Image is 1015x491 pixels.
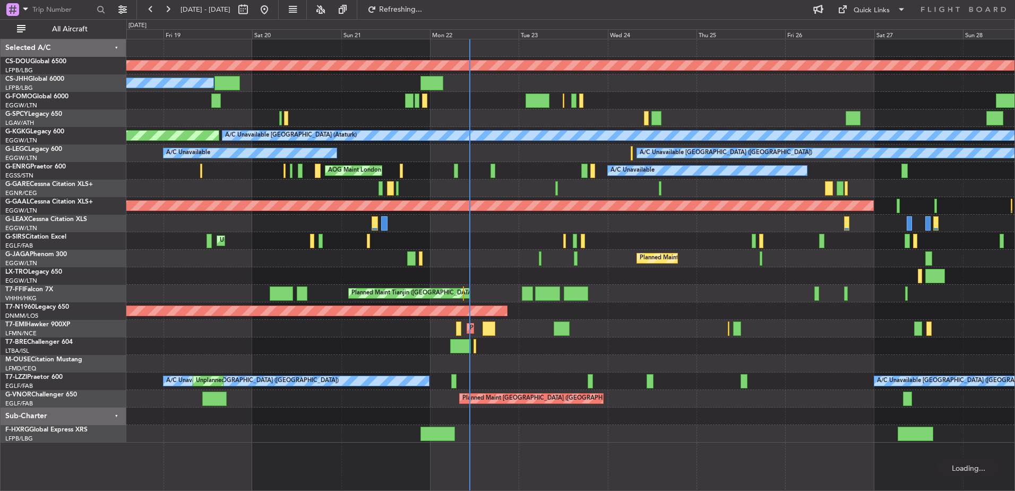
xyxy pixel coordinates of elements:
[5,269,62,275] a: LX-TROLegacy 650
[5,339,73,345] a: T7-BREChallenger 604
[640,250,807,266] div: Planned Maint [GEOGRAPHIC_DATA] ([GEOGRAPHIC_DATA])
[5,129,30,135] span: G-KGKG
[32,2,93,18] input: Trip Number
[5,66,33,74] a: LFPB/LBG
[5,164,66,170] a: G-ENRGPraetor 600
[5,277,37,285] a: EGGW/LTN
[5,374,27,380] span: T7-LZZI
[5,251,67,258] a: G-JAGAPhenom 300
[5,382,33,390] a: EGLF/FAB
[5,242,33,250] a: EGLF/FAB
[5,234,25,240] span: G-SIRS
[935,459,1002,478] div: Loading...
[5,58,66,65] a: CS-DOUGlobal 6500
[5,216,87,223] a: G-LEAXCessna Citation XLS
[5,137,37,145] a: EGGW/LTN
[5,94,32,100] span: G-FOMO
[128,21,147,30] div: [DATE]
[430,29,519,39] div: Mon 22
[5,224,37,232] a: EGGW/LTN
[5,119,34,127] a: LGAV/ATH
[5,234,66,240] a: G-SIRSCitation Excel
[5,312,38,320] a: DNMM/LOS
[462,391,630,407] div: Planned Maint [GEOGRAPHIC_DATA] ([GEOGRAPHIC_DATA])
[5,146,28,153] span: G-LEGC
[5,374,63,380] a: T7-LZZIPraetor 600
[5,101,37,109] a: EGGW/LTN
[5,339,27,345] span: T7-BRE
[5,321,26,328] span: T7-EMI
[696,29,785,39] div: Thu 25
[5,294,37,302] a: VHHH/HKG
[5,172,33,180] a: EGSS/STN
[5,129,64,135] a: G-KGKGLegacy 600
[5,189,37,197] a: EGNR/CEG
[5,321,70,328] a: T7-EMIHawker 900XP
[328,163,447,179] div: AOG Maint London ([GEOGRAPHIC_DATA])
[5,76,28,82] span: CS-JHH
[5,84,33,92] a: LFPB/LBG
[5,400,33,408] a: EGLF/FAB
[5,216,28,223] span: G-LEAX
[341,29,430,39] div: Sun 21
[5,392,31,398] span: G-VNOR
[166,145,210,161] div: A/C Unavailable
[5,199,30,205] span: G-GAAL
[363,1,426,18] button: Refreshing...
[5,269,28,275] span: LX-TRO
[5,435,33,443] a: LFPB/LBG
[5,164,30,170] span: G-ENRG
[5,259,37,267] a: EGGW/LTN
[5,181,93,188] a: G-GARECessna Citation XLS+
[5,392,77,398] a: G-VNORChallenger 650
[5,427,88,433] a: F-HXRGGlobal Express XRS
[5,76,64,82] a: CS-JHHGlobal 6000
[5,286,24,293] span: T7-FFI
[252,29,341,39] div: Sat 20
[5,427,29,433] span: F-HXRG
[5,329,37,337] a: LFMN/NCE
[470,320,571,336] div: Planned Maint [GEOGRAPHIC_DATA]
[640,145,812,161] div: A/C Unavailable [GEOGRAPHIC_DATA] ([GEOGRAPHIC_DATA])
[5,111,62,117] a: G-SPCYLegacy 650
[166,373,339,389] div: A/C Unavailable [GEOGRAPHIC_DATA] ([GEOGRAPHIC_DATA])
[5,357,82,363] a: M-OUSECitation Mustang
[610,163,655,179] div: A/C Unavailable
[225,128,357,143] div: A/C Unavailable [GEOGRAPHIC_DATA] (Ataturk)
[5,207,37,215] a: EGGW/LTN
[164,29,252,39] div: Fri 19
[220,233,394,249] div: Unplanned Maint [GEOGRAPHIC_DATA] ([GEOGRAPHIC_DATA])
[180,5,230,14] span: [DATE] - [DATE]
[5,357,31,363] span: M-OUSE
[351,285,475,301] div: Planned Maint Tianjin ([GEOGRAPHIC_DATA])
[28,26,112,33] span: All Aircraft
[5,111,28,117] span: G-SPCY
[874,29,963,39] div: Sat 27
[5,286,53,293] a: T7-FFIFalcon 7X
[5,181,30,188] span: G-GARE
[5,199,93,205] a: G-GAALCessna Citation XLS+
[5,154,37,162] a: EGGW/LTN
[5,304,35,310] span: T7-N1960
[854,5,890,16] div: Quick Links
[519,29,607,39] div: Tue 23
[5,58,30,65] span: CS-DOU
[5,304,69,310] a: T7-N1960Legacy 650
[5,251,30,258] span: G-JAGA
[608,29,696,39] div: Wed 24
[5,146,62,153] a: G-LEGCLegacy 600
[5,94,68,100] a: G-FOMOGlobal 6000
[196,373,371,389] div: Unplanned Maint [GEOGRAPHIC_DATA] ([GEOGRAPHIC_DATA])
[5,347,29,355] a: LTBA/ISL
[5,365,36,373] a: LFMD/CEQ
[12,21,115,38] button: All Aircraft
[832,1,911,18] button: Quick Links
[785,29,874,39] div: Fri 26
[379,6,423,13] span: Refreshing...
